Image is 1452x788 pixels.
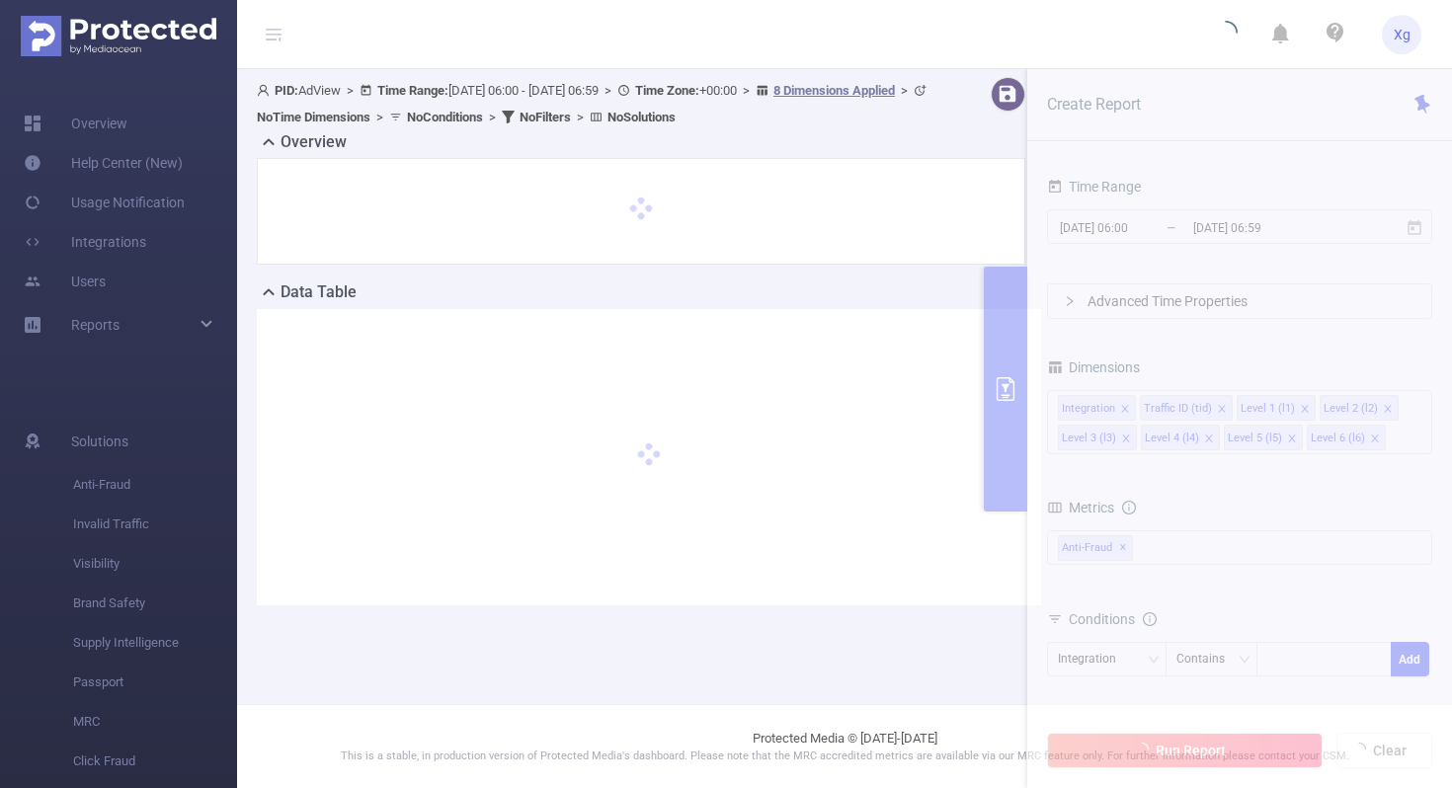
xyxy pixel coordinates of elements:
span: > [895,83,914,98]
b: No Time Dimensions [257,110,370,124]
span: > [571,110,590,124]
span: Passport [73,663,237,702]
span: MRC [73,702,237,742]
b: Time Zone: [635,83,699,98]
h2: Overview [281,130,347,154]
span: > [370,110,389,124]
span: AdView [DATE] 06:00 - [DATE] 06:59 +00:00 [257,83,931,124]
span: Supply Intelligence [73,623,237,663]
b: Time Range: [377,83,448,98]
i: icon: user [257,84,275,97]
span: > [599,83,617,98]
b: PID: [275,83,298,98]
span: Solutions [71,422,128,461]
span: > [341,83,360,98]
a: Reports [71,305,120,345]
b: No Solutions [607,110,676,124]
a: Users [24,262,106,301]
a: Overview [24,104,127,143]
b: No Filters [520,110,571,124]
h2: Data Table [281,280,357,304]
a: Integrations [24,222,146,262]
span: Xg [1394,15,1411,54]
span: > [737,83,756,98]
span: Invalid Traffic [73,505,237,544]
a: Usage Notification [24,183,185,222]
img: Protected Media [21,16,216,56]
a: Help Center (New) [24,143,183,183]
span: Brand Safety [73,584,237,623]
span: > [483,110,502,124]
footer: Protected Media © [DATE]-[DATE] [237,704,1452,788]
span: Visibility [73,544,237,584]
u: 8 Dimensions Applied [773,83,895,98]
b: No Conditions [407,110,483,124]
span: Anti-Fraud [73,465,237,505]
span: Reports [71,317,120,333]
span: Click Fraud [73,742,237,781]
p: This is a stable, in production version of Protected Media's dashboard. Please note that the MRC ... [286,749,1403,765]
i: icon: loading [1214,21,1238,48]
